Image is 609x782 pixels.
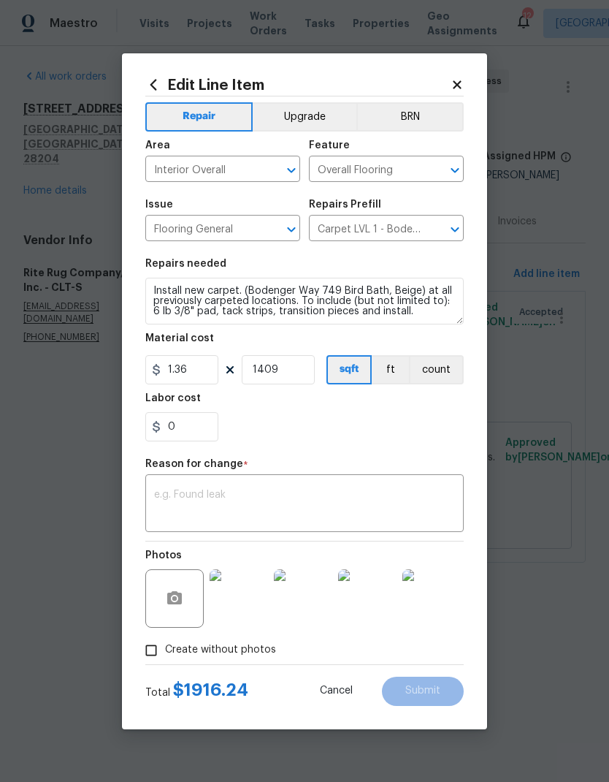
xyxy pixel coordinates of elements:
[145,77,451,93] h2: Edit Line Item
[173,681,248,699] span: $ 1916.24
[145,550,182,561] h5: Photos
[145,278,464,324] textarea: Install new carpet. (Bodenger Way 749 Bird Bath, Beige) at all previously carpeted locations. To ...
[405,686,440,696] span: Submit
[165,642,276,658] span: Create without photos
[145,393,201,403] h5: Labor cost
[445,219,465,240] button: Open
[145,333,214,343] h5: Material cost
[145,683,248,700] div: Total
[309,140,350,151] h5: Feature
[281,160,302,181] button: Open
[281,219,302,240] button: Open
[326,355,372,384] button: sqft
[409,355,464,384] button: count
[320,686,353,696] span: Cancel
[296,677,376,706] button: Cancel
[253,102,357,132] button: Upgrade
[145,200,173,210] h5: Issue
[372,355,409,384] button: ft
[356,102,464,132] button: BRN
[145,259,226,269] h5: Repairs needed
[145,140,170,151] h5: Area
[145,102,253,132] button: Repair
[145,459,243,469] h5: Reason for change
[382,677,464,706] button: Submit
[309,200,381,210] h5: Repairs Prefill
[445,160,465,181] button: Open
